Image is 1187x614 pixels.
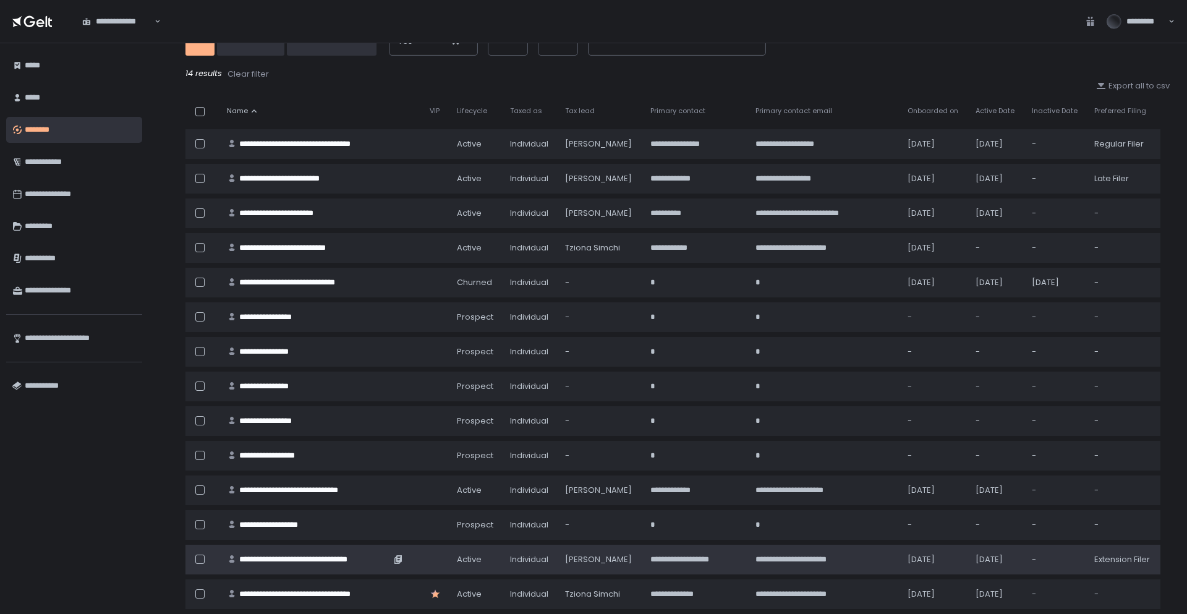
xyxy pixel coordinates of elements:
[565,208,635,219] div: [PERSON_NAME]
[565,139,635,150] div: [PERSON_NAME]
[457,139,482,150] span: active
[908,589,961,600] div: [DATE]
[74,9,161,35] div: Search for option
[1094,242,1153,254] div: -
[976,106,1015,116] span: Active Date
[1094,416,1153,427] div: -
[1094,139,1153,150] div: Regular Filer
[227,68,270,80] button: Clear filter
[1032,346,1080,357] div: -
[510,106,542,116] span: Taxed as
[976,312,1016,323] div: -
[430,106,440,116] span: VIP
[510,242,550,254] div: Individual
[908,346,961,357] div: -
[565,589,635,600] div: Tziona Simchi
[457,173,482,184] span: active
[908,173,961,184] div: [DATE]
[1032,381,1080,392] div: -
[565,312,635,323] div: -
[1032,312,1080,323] div: -
[1032,589,1080,600] div: -
[1032,416,1080,427] div: -
[457,554,482,565] span: active
[1094,277,1153,288] div: -
[976,139,1016,150] div: [DATE]
[457,450,493,461] span: prospect
[565,381,635,392] div: -
[976,277,1016,288] div: [DATE]
[510,381,550,392] div: Individual
[755,106,832,116] span: Primary contact email
[457,346,493,357] span: prospect
[545,35,571,46] span: Select
[976,519,1016,531] div: -
[976,242,1016,254] div: -
[565,242,635,254] div: Tziona Simchi
[1032,106,1078,116] span: Inactive Date
[457,106,487,116] span: Lifecycle
[1032,450,1080,461] div: -
[1032,485,1080,496] div: -
[976,208,1016,219] div: [DATE]
[1094,312,1153,323] div: -
[1094,589,1153,600] div: -
[510,346,550,357] div: Individual
[1094,346,1153,357] div: -
[565,277,635,288] div: -
[1094,173,1153,184] div: Late Filer
[908,416,961,427] div: -
[510,589,550,600] div: Individual
[495,35,521,46] span: Select
[565,346,635,357] div: -
[1032,242,1080,254] div: -
[1094,485,1153,496] div: -
[976,381,1016,392] div: -
[565,519,635,531] div: -
[1096,80,1170,92] button: Export all to csv
[650,106,705,116] span: Primary contact
[1094,450,1153,461] div: -
[457,277,492,288] span: churned
[457,416,493,427] span: prospect
[457,208,482,219] span: active
[510,277,550,288] div: Individual
[976,589,1016,600] div: [DATE]
[457,519,493,531] span: prospect
[1032,173,1080,184] div: -
[908,485,961,496] div: [DATE]
[227,106,248,116] span: Name
[1032,208,1080,219] div: -
[908,312,961,323] div: -
[510,485,550,496] div: Individual
[565,554,635,565] div: [PERSON_NAME]
[457,381,493,392] span: prospect
[1094,208,1153,219] div: -
[457,242,482,254] span: active
[510,554,550,565] div: Individual
[908,208,961,219] div: [DATE]
[457,589,482,600] span: active
[908,554,961,565] div: [DATE]
[565,485,635,496] div: [PERSON_NAME]
[1032,519,1080,531] div: -
[908,519,961,531] div: -
[185,68,1170,80] div: 14 results
[1032,554,1080,565] div: -
[1094,381,1153,392] div: -
[1094,519,1153,531] div: -
[1094,106,1146,116] span: Preferred Filing
[510,312,550,323] div: Individual
[565,450,635,461] div: -
[908,450,961,461] div: -
[976,554,1016,565] div: [DATE]
[510,450,550,461] div: Individual
[908,139,961,150] div: [DATE]
[565,416,635,427] div: -
[908,106,958,116] span: Onboarded on
[510,519,550,531] div: Individual
[228,69,269,80] div: Clear filter
[510,416,550,427] div: Individual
